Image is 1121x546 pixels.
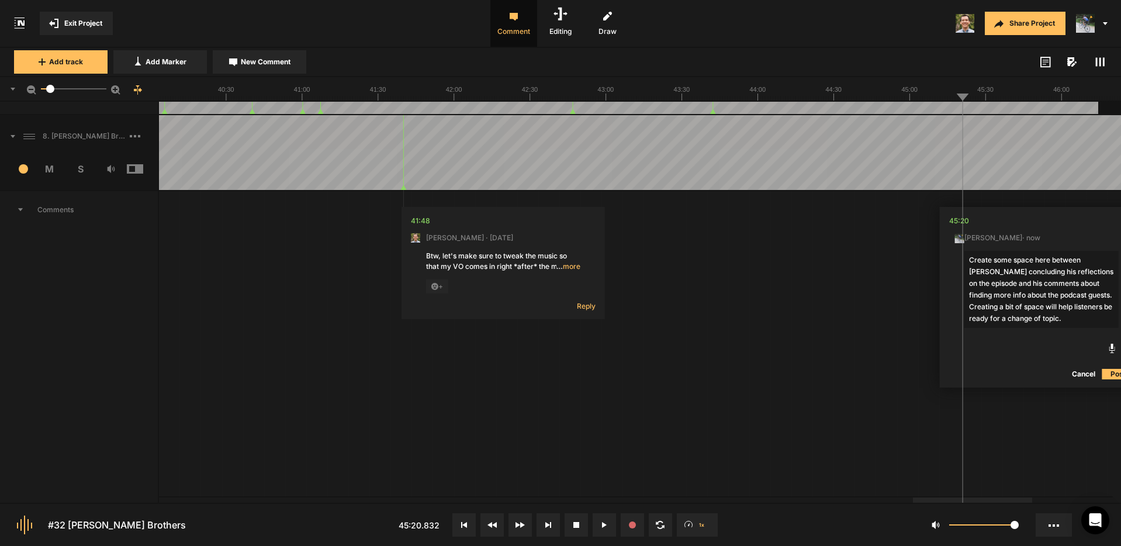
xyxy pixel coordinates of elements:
[556,262,563,271] span: …
[446,86,462,93] text: 42:00
[146,57,186,67] span: Add Marker
[955,233,1040,243] span: [PERSON_NAME] · now
[411,215,430,227] div: 41:48.949
[65,162,96,176] span: S
[1076,14,1095,33] img: ACg8ocLxXzHjWyafR7sVkIfmxRufCxqaSAR27SDjuE-ggbMy1qqdgD8=s96-c
[1081,506,1109,534] div: Open Intercom Messenger
[1065,367,1102,381] button: Cancel
[825,86,842,93] text: 44:30
[40,12,113,35] button: Exit Project
[749,86,766,93] text: 44:00
[426,251,580,272] div: Btw, let's make sure to tweak the music so that my VO comes in right *after* the music transition...
[901,86,918,93] text: 45:00
[977,86,994,93] text: 45:30
[598,86,614,93] text: 43:00
[677,513,718,537] button: 1x
[674,86,690,93] text: 43:30
[556,261,580,272] span: more
[370,86,386,93] text: 41:30
[64,18,102,29] span: Exit Project
[522,86,538,93] text: 42:30
[49,57,83,67] span: Add track
[14,50,108,74] button: Add track
[213,50,306,74] button: New Comment
[38,131,130,141] span: 8. [PERSON_NAME] Brothers Hard Lock (Noise Reduction)-
[426,279,448,293] span: +
[48,518,186,532] div: #32 [PERSON_NAME] Brothers
[411,233,420,243] img: 424769395311cb87e8bb3f69157a6d24
[218,86,234,93] text: 40:30
[985,12,1065,35] button: Share Project
[113,50,207,74] button: Add Marker
[241,57,290,67] span: New Comment
[426,233,513,243] span: [PERSON_NAME] · [DATE]
[294,86,310,93] text: 41:00
[956,14,974,33] img: 424769395311cb87e8bb3f69157a6d24
[1053,86,1070,93] text: 46:00
[34,162,65,176] span: M
[949,215,969,227] div: 45:20
[399,520,440,530] span: 45:20.832
[577,301,596,311] span: Reply
[955,234,964,243] img: ACg8ocLxXzHjWyafR7sVkIfmxRufCxqaSAR27SDjuE-ggbMy1qqdgD8=s96-c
